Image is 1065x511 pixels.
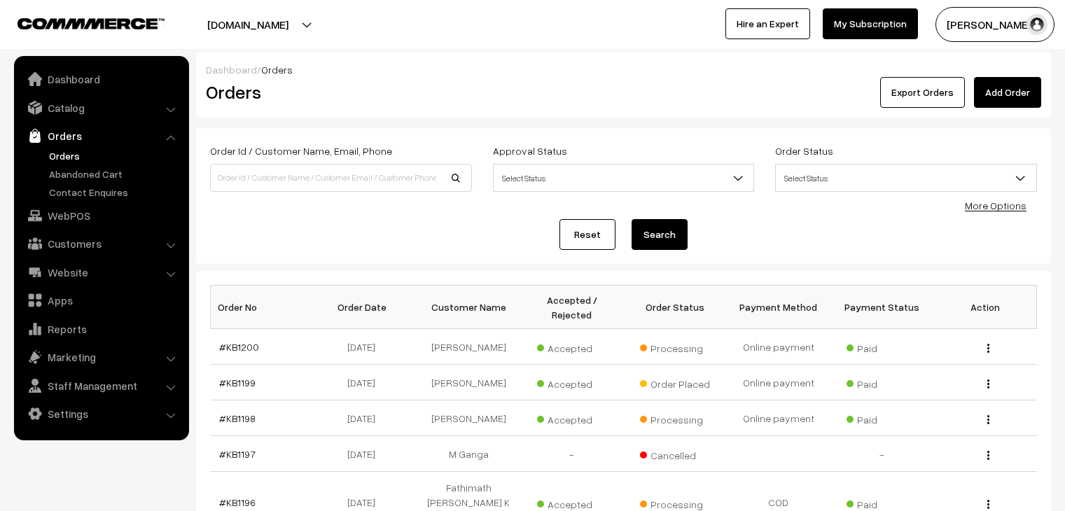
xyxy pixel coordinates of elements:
label: Approval Status [493,143,567,158]
a: #KB1200 [219,341,259,353]
input: Order Id / Customer Name / Customer Email / Customer Phone [210,164,472,192]
span: Select Status [775,164,1037,192]
td: [DATE] [314,329,417,365]
td: [PERSON_NAME] [417,329,521,365]
td: [PERSON_NAME] [417,400,521,436]
span: Select Status [493,164,755,192]
a: Marketing [18,344,184,370]
th: Payment Status [830,286,934,329]
a: Hire an Expert [725,8,810,39]
span: Processing [640,409,710,427]
span: Accepted [537,373,607,391]
a: Reports [18,316,184,342]
span: Paid [847,337,917,356]
a: My Subscription [823,8,918,39]
td: Online payment [727,365,830,400]
h2: Orders [206,81,471,103]
a: Contact Enquires [46,185,184,199]
td: M Ganga [417,436,521,472]
a: #KB1199 [219,377,256,388]
span: Cancelled [640,444,710,463]
td: Online payment [727,400,830,436]
a: Settings [18,401,184,426]
a: More Options [965,199,1026,211]
span: Processing [640,337,710,356]
span: Paid [847,409,917,427]
a: Add Order [974,77,1041,108]
a: Apps [18,288,184,313]
a: COMMMERCE [18,14,140,31]
span: Order Placed [640,373,710,391]
span: Orders [261,64,293,76]
button: [DOMAIN_NAME] [158,7,337,42]
img: Menu [987,344,989,353]
label: Order Id / Customer Name, Email, Phone [210,143,392,158]
button: Export Orders [880,77,965,108]
th: Payment Method [727,286,830,329]
th: Action [933,286,1037,329]
a: #KB1197 [219,448,256,460]
button: Search [632,219,688,250]
a: Customers [18,231,184,256]
span: Accepted [537,337,607,356]
td: [DATE] [314,400,417,436]
a: Catalog [18,95,184,120]
span: Select Status [776,166,1036,190]
img: Menu [987,451,989,460]
th: Order No [211,286,314,329]
a: #KB1196 [219,496,256,508]
th: Order Status [624,286,728,329]
label: Order Status [775,143,833,158]
img: Menu [987,500,989,509]
a: Dashboard [18,66,184,92]
th: Customer Name [417,286,521,329]
a: Website [18,260,184,285]
span: Accepted [537,409,607,427]
a: Orders [46,148,184,163]
a: Reset [559,219,615,250]
td: [DATE] [314,436,417,472]
th: Order Date [314,286,417,329]
span: Select Status [494,166,754,190]
td: [DATE] [314,365,417,400]
td: Online payment [727,329,830,365]
span: Paid [847,373,917,391]
a: Dashboard [206,64,257,76]
a: Orders [18,123,184,148]
td: - [520,436,624,472]
img: user [1026,14,1047,35]
a: Abandoned Cart [46,167,184,181]
img: Menu [987,415,989,424]
td: - [830,436,934,472]
a: Staff Management [18,373,184,398]
div: / [206,62,1041,77]
th: Accepted / Rejected [520,286,624,329]
a: WebPOS [18,203,184,228]
img: COMMMERCE [18,18,165,29]
button: [PERSON_NAME]… [935,7,1054,42]
a: #KB1198 [219,412,256,424]
td: [PERSON_NAME] [417,365,521,400]
img: Menu [987,379,989,388]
